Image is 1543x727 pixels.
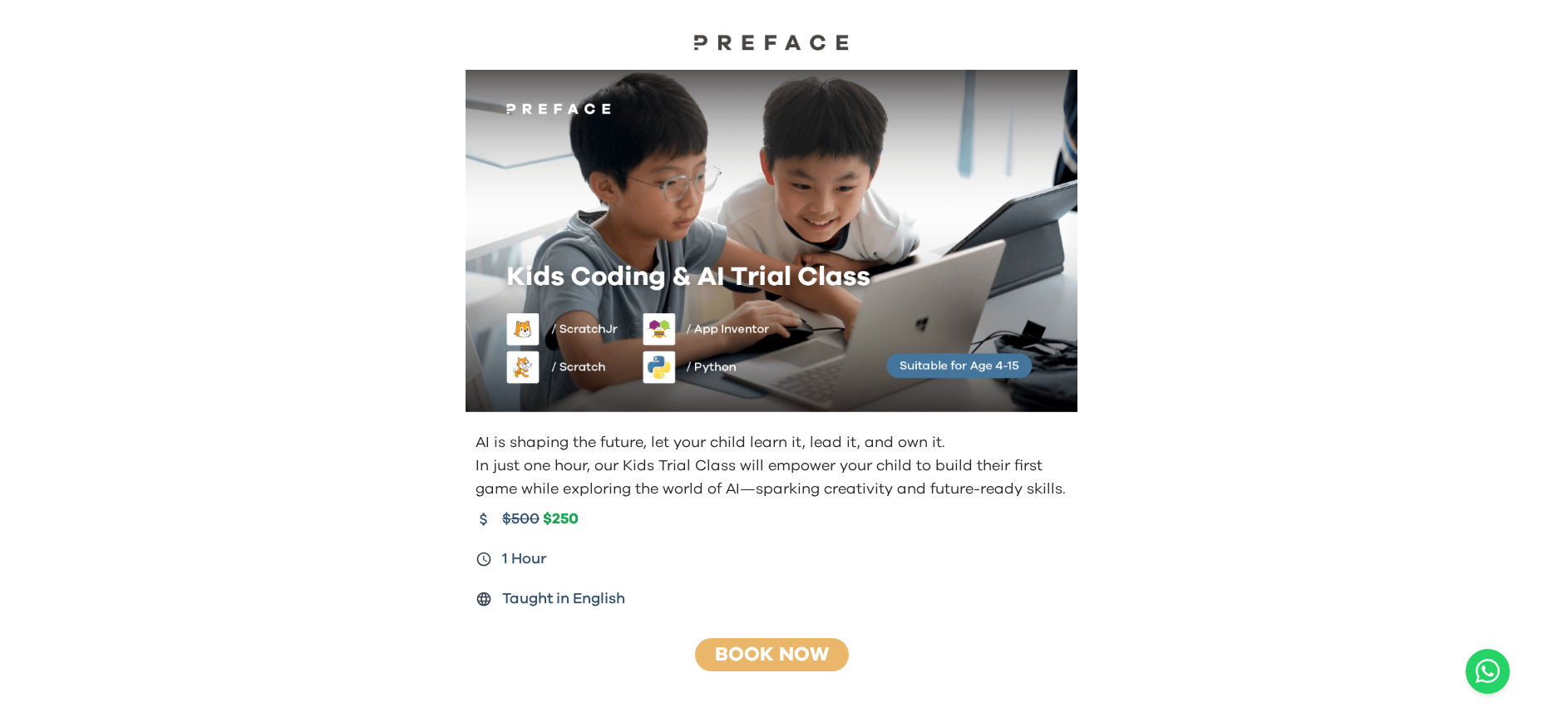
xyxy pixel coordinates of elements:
a: Book Now [715,645,829,665]
p: AI is shaping the future, let your child learn it, lead it, and own it. [476,431,1071,454]
span: Taught in English [502,587,625,611]
span: 1 Hour [502,548,547,571]
a: Chat with us on WhatsApp [1466,649,1510,694]
span: $500 [502,508,540,531]
img: Kids learning to code [466,70,1077,413]
button: Open WhatsApp chat [1466,649,1510,694]
span: $250 [543,510,579,529]
a: Preface Logo [688,33,855,56]
button: Book Now [690,637,854,672]
img: Preface Logo [688,33,855,51]
p: In just one hour, our Kids Trial Class will empower your child to build their first game while ex... [476,454,1071,501]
